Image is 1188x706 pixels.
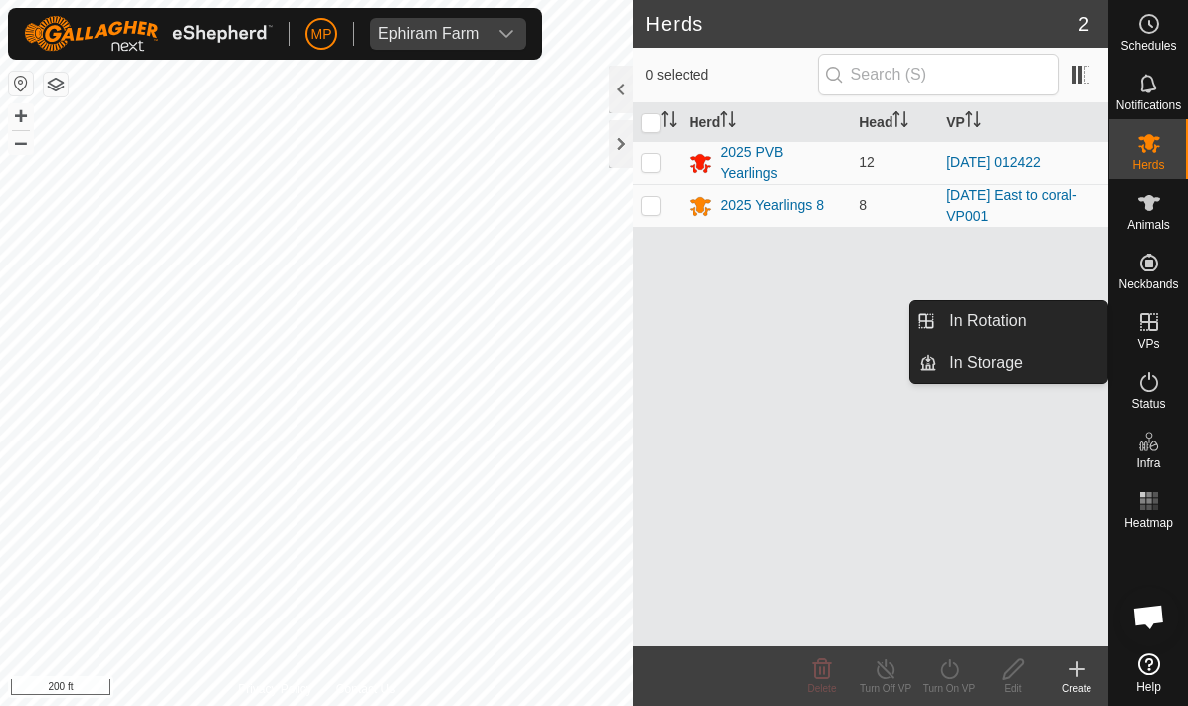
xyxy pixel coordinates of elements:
div: 2025 Yearlings 8 [720,195,824,216]
span: 12 [859,154,875,170]
input: Search (S) [818,54,1059,95]
span: Status [1131,398,1165,410]
span: Heatmap [1124,517,1173,529]
span: 2 [1078,9,1089,39]
button: + [9,104,33,128]
a: Contact Us [336,680,395,698]
p-sorticon: Activate to sort [661,114,677,130]
span: Notifications [1116,99,1181,111]
h2: Herds [645,12,1077,36]
span: Neckbands [1118,278,1178,290]
button: – [9,130,33,154]
a: In Storage [937,343,1107,383]
li: In Rotation [910,301,1107,341]
span: 8 [859,197,867,213]
th: Head [851,103,938,142]
a: [DATE] 012422 [946,154,1041,170]
div: Ephiram Farm [378,26,479,42]
span: MP [311,24,332,45]
th: VP [938,103,1108,142]
span: 0 selected [645,65,817,86]
th: Herd [681,103,851,142]
p-sorticon: Activate to sort [892,114,908,130]
a: [DATE] East to coral-VP001 [946,187,1076,224]
button: Map Layers [44,73,68,96]
span: Animals [1127,219,1170,231]
span: Delete [808,683,837,694]
li: In Storage [910,343,1107,383]
span: Infra [1136,457,1160,469]
span: Herds [1132,159,1164,171]
div: Edit [981,681,1045,696]
a: Help [1109,645,1188,701]
p-sorticon: Activate to sort [720,114,736,130]
div: Turn On VP [917,681,981,696]
span: In Storage [949,351,1023,375]
img: Gallagher Logo [24,16,273,52]
div: 2025 PVB Yearlings [720,142,843,184]
a: In Rotation [937,301,1107,341]
span: In Rotation [949,309,1026,333]
button: Reset Map [9,72,33,95]
div: Turn Off VP [854,681,917,696]
div: Create [1045,681,1108,696]
span: Ephiram Farm [370,18,487,50]
p-sorticon: Activate to sort [965,114,981,130]
span: VPs [1137,338,1159,350]
div: Open chat [1119,587,1179,646]
span: Help [1136,681,1161,693]
span: Schedules [1120,40,1176,52]
div: dropdown trigger [487,18,526,50]
a: Privacy Policy [238,680,312,698]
